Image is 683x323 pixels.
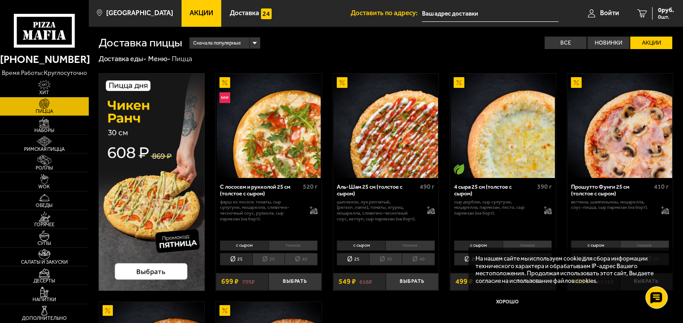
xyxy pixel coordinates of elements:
img: 4 сыра 25 см (толстое с сыром) [451,74,555,178]
img: 15daf4d41897b9f0e9f617042186c801.svg [261,8,272,19]
li: 30 [369,253,402,265]
img: Прошутто Фунги 25 см (толстое с сыром) [568,74,672,178]
span: 520 г [303,183,318,190]
button: Выбрать [386,273,439,290]
li: с сыром [571,240,620,251]
span: 490 г [420,183,435,190]
div: С лососем и рукколой 25 см (толстое с сыром) [220,183,301,197]
li: 25 [337,253,369,265]
li: тонкое [503,240,552,251]
s: 799 ₽ [242,278,255,285]
span: 0 шт. [658,14,674,20]
img: Акционный [454,77,464,88]
span: 699 ₽ [221,278,239,285]
li: 30 [253,253,285,265]
span: 410 г [654,183,669,190]
img: Новинка [219,92,230,103]
a: АкционныйВегетарианское блюдо4 сыра 25 см (толстое с сыром) [450,74,556,178]
img: Вегетарианское блюдо [454,164,464,174]
img: Акционный [219,77,230,88]
li: 25 [220,253,253,265]
a: АкционныйПрошутто Фунги 25 см (толстое с сыром) [567,74,673,178]
label: Все [545,37,587,50]
p: На нашем сайте мы используем cookie для сбора информации технического характера и обрабатываем IP... [476,255,661,284]
div: 4 сыра 25 см (толстое с сыром) [454,183,535,197]
p: сыр дорблю, сыр сулугуни, моцарелла, пармезан, песто, сыр пармезан (на борт). [454,199,537,216]
img: Акционный [337,77,348,88]
img: Акционный [103,305,113,316]
span: [GEOGRAPHIC_DATA] [106,10,173,17]
a: АкционныйНовинкаС лососем и рукколой 25 см (толстое с сыром) [216,74,322,178]
label: Новинки [588,37,629,50]
button: Выбрать [269,273,321,290]
input: Ваш адрес доставки [422,5,559,22]
img: Акционный [219,305,230,316]
button: Хорошо [476,291,540,313]
p: ветчина, шампиньоны, моцарелла, соус-пицца, сыр пармезан (на борт). [571,199,654,211]
div: Пицца [172,54,192,64]
div: Прошутто Фунги 25 см (толстое с сыром) [571,183,652,197]
h1: Доставка пиццы [99,37,182,49]
span: 390 г [537,183,552,190]
img: Аль-Шам 25 см (толстое с сыром) [334,74,438,178]
s: 618 ₽ [360,278,372,285]
span: Сначала популярные [193,37,241,50]
a: Меню- [148,54,170,63]
span: 0 руб. [658,7,674,13]
a: Доставка еды- [99,54,147,63]
span: 499 ₽ [455,278,473,285]
p: фарш из лосося, томаты, сыр сулугуни, моцарелла, сливочно-чесночный соус, руккола, сыр пармезан (... [220,199,302,222]
label: Акции [630,37,672,50]
span: Доставка [230,10,259,17]
span: Акции [190,10,213,17]
li: тонкое [620,240,669,251]
div: Аль-Шам 25 см (толстое с сыром) [337,183,418,197]
img: С лососем и рукколой 25 см (толстое с сыром) [217,74,321,178]
li: с сыром [337,240,385,251]
a: АкционныйАль-Шам 25 см (толстое с сыром) [333,74,439,178]
li: с сыром [220,240,269,251]
p: цыпленок, лук репчатый, [PERSON_NAME], томаты, огурец, моцарелла, сливочно-чесночный соус, кетчуп... [337,199,419,222]
li: 40 [402,253,435,265]
span: Доставить по адресу: [351,10,422,17]
span: 549 ₽ [339,278,356,285]
li: 25 [454,253,487,265]
li: тонкое [385,240,435,251]
li: 40 [285,253,318,265]
li: с сыром [454,240,503,251]
span: Войти [600,10,619,17]
li: тонкое [269,240,318,251]
img: Акционный [571,77,582,88]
